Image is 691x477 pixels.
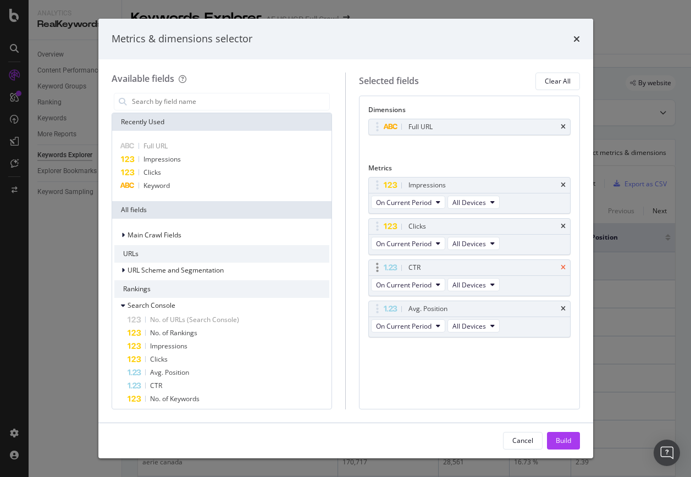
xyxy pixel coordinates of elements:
[150,368,189,377] span: Avg. Position
[143,141,168,151] span: Full URL
[408,303,447,314] div: Avg. Position
[143,154,181,164] span: Impressions
[98,19,593,458] div: modal
[376,239,432,248] span: On Current Period
[143,168,161,177] span: Clicks
[128,301,175,310] span: Search Console
[368,163,571,177] div: Metrics
[150,381,162,390] span: CTR
[368,119,571,135] div: Full URLtimes
[452,198,486,207] span: All Devices
[368,218,571,255] div: ClickstimesOn Current PeriodAll Devices
[376,280,432,290] span: On Current Period
[447,278,500,291] button: All Devices
[112,32,252,46] div: Metrics & dimensions selector
[368,177,571,214] div: ImpressionstimesOn Current PeriodAll Devices
[561,223,566,230] div: times
[561,306,566,312] div: times
[131,93,330,110] input: Search by field name
[368,259,571,296] div: CTRtimesOn Current PeriodAll Devices
[371,278,445,291] button: On Current Period
[547,432,580,450] button: Build
[150,328,197,337] span: No. of Rankings
[561,182,566,188] div: times
[447,319,500,332] button: All Devices
[503,432,543,450] button: Cancel
[150,315,239,324] span: No. of URLs (Search Console)
[512,436,533,445] div: Cancel
[452,321,486,331] span: All Devices
[376,321,432,331] span: On Current Period
[561,264,566,271] div: times
[150,394,200,403] span: No. of Keywords
[112,73,174,85] div: Available fields
[371,237,445,250] button: On Current Period
[150,354,168,364] span: Clicks
[371,196,445,209] button: On Current Period
[535,73,580,90] button: Clear All
[114,245,330,263] div: URLs
[447,237,500,250] button: All Devices
[408,180,446,191] div: Impressions
[408,262,421,273] div: CTR
[368,105,571,119] div: Dimensions
[359,75,419,87] div: Selected fields
[376,198,432,207] span: On Current Period
[112,201,332,219] div: All fields
[452,280,486,290] span: All Devices
[452,239,486,248] span: All Devices
[408,221,426,232] div: Clicks
[150,341,187,351] span: Impressions
[447,196,500,209] button: All Devices
[112,113,332,131] div: Recently Used
[371,319,445,332] button: On Current Period
[545,76,571,86] div: Clear All
[128,230,181,240] span: Main Crawl Fields
[128,265,224,275] span: URL Scheme and Segmentation
[556,436,571,445] div: Build
[573,32,580,46] div: times
[561,124,566,130] div: times
[143,181,170,190] span: Keyword
[654,440,680,466] div: Open Intercom Messenger
[114,280,330,298] div: Rankings
[368,301,571,337] div: Avg. PositiontimesOn Current PeriodAll Devices
[408,121,433,132] div: Full URL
